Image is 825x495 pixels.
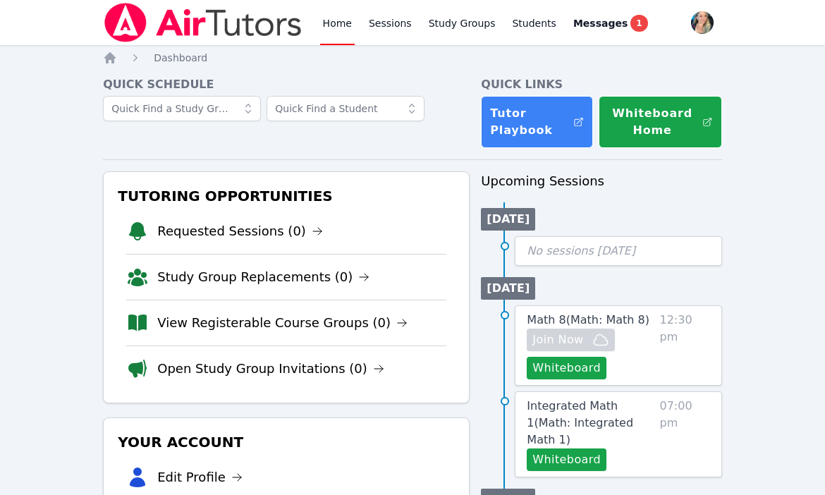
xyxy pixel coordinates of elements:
[659,312,709,379] span: 12:30 pm
[527,448,606,471] button: Whiteboard
[659,398,709,471] span: 07:00 pm
[527,329,614,351] button: Join Now
[630,15,647,32] span: 1
[157,267,369,287] a: Study Group Replacements (0)
[157,468,243,487] a: Edit Profile
[532,331,583,348] span: Join Now
[154,51,207,65] a: Dashboard
[599,96,722,148] button: Whiteboard Home
[527,399,633,446] span: Integrated Math 1 ( Math: Integrated Math 1 )
[103,96,261,121] input: Quick Find a Study Group
[481,277,535,300] li: [DATE]
[481,171,721,191] h3: Upcoming Sessions
[527,357,606,379] button: Whiteboard
[481,96,593,148] a: Tutor Playbook
[115,183,458,209] h3: Tutoring Opportunities
[527,312,649,329] a: Math 8(Math: Math 8)
[481,76,721,93] h4: Quick Links
[527,313,649,326] span: Math 8 ( Math: Math 8 )
[527,398,654,448] a: Integrated Math 1(Math: Integrated Math 1)
[103,3,302,42] img: Air Tutors
[157,313,408,333] a: View Registerable Course Groups (0)
[157,359,384,379] a: Open Study Group Invitations (0)
[103,76,470,93] h4: Quick Schedule
[115,429,458,455] h3: Your Account
[103,51,722,65] nav: Breadcrumb
[267,96,424,121] input: Quick Find a Student
[154,52,207,63] span: Dashboard
[157,221,323,241] a: Requested Sessions (0)
[481,208,535,231] li: [DATE]
[527,244,635,257] span: No sessions [DATE]
[573,16,628,30] span: Messages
